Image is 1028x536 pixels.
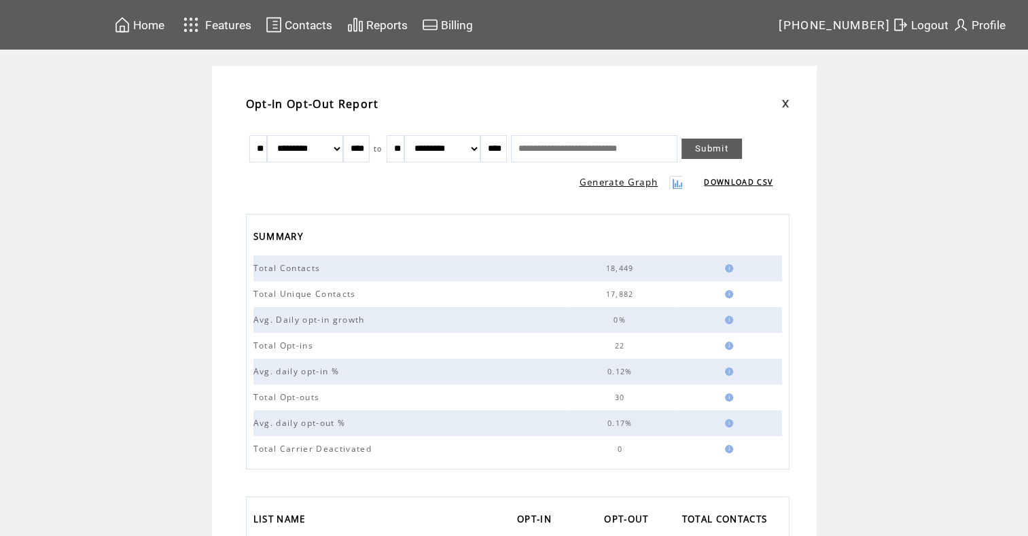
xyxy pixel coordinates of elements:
[953,16,969,33] img: profile.svg
[253,314,368,325] span: Avg. Daily opt-in growth
[682,510,771,532] span: TOTAL CONTACTS
[580,176,658,188] a: Generate Graph
[112,14,166,35] a: Home
[366,18,408,32] span: Reports
[617,444,625,454] span: 0
[704,177,773,187] a: DOWNLOAD CSV
[253,262,324,274] span: Total Contacts
[420,14,475,35] a: Billing
[604,510,652,532] span: OPT-OUT
[517,510,559,532] a: OPT-IN
[972,18,1006,32] span: Profile
[721,342,733,350] img: help.gif
[246,96,379,111] span: Opt-In Opt-Out Report
[253,510,309,532] span: LIST NAME
[347,16,364,33] img: chart.svg
[615,393,628,402] span: 30
[607,367,636,376] span: 0.12%
[681,139,742,159] a: Submit
[721,419,733,427] img: help.gif
[253,443,375,454] span: Total Carrier Deactivated
[253,365,342,377] span: Avg. daily opt-in %
[114,16,130,33] img: home.svg
[253,417,349,429] span: Avg. daily opt-out %
[205,18,251,32] span: Features
[721,264,733,272] img: help.gif
[253,227,306,249] span: SUMMARY
[911,18,949,32] span: Logout
[374,144,383,154] span: to
[779,18,890,32] span: [PHONE_NUMBER]
[892,16,908,33] img: exit.svg
[422,16,438,33] img: creidtcard.svg
[607,418,636,428] span: 0.17%
[179,14,203,36] img: features.svg
[604,510,655,532] a: OPT-OUT
[606,289,637,299] span: 17,882
[721,290,733,298] img: help.gif
[345,14,410,35] a: Reports
[264,14,334,35] a: Contacts
[721,316,733,324] img: help.gif
[721,445,733,453] img: help.gif
[721,393,733,401] img: help.gif
[606,264,637,273] span: 18,449
[253,391,323,403] span: Total Opt-outs
[517,510,555,532] span: OPT-IN
[253,288,359,300] span: Total Unique Contacts
[177,12,254,38] a: Features
[133,18,164,32] span: Home
[721,368,733,376] img: help.gif
[614,315,629,325] span: 0%
[890,14,951,35] a: Logout
[615,341,628,351] span: 22
[441,18,473,32] span: Billing
[682,510,775,532] a: TOTAL CONTACTS
[253,510,313,532] a: LIST NAME
[285,18,332,32] span: Contacts
[951,14,1008,35] a: Profile
[253,340,317,351] span: Total Opt-ins
[266,16,282,33] img: contacts.svg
